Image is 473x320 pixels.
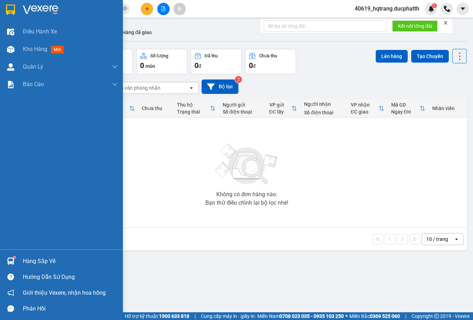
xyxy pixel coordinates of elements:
th: Toggle SortBy [388,99,429,118]
div: ĐC giao [351,109,379,115]
th: Toggle SortBy [173,99,219,118]
button: Số lượng0món [136,49,187,74]
span: copyright [434,314,439,319]
button: Kết nối tổng đài [392,20,438,32]
div: Phản hồi [23,303,118,314]
span: mới [51,46,64,53]
span: question-circle [7,274,14,280]
button: Bộ lọc [202,79,238,94]
button: Đã thu0đ [191,49,242,74]
span: Điều hành xe [23,27,57,36]
img: warehouse-icon [7,257,14,265]
th: Toggle SortBy [266,99,301,118]
span: Miền Bắc [349,312,400,320]
button: plus [141,3,153,15]
span: | [195,312,196,320]
span: 40619_hqtrang.ducphatth [349,4,425,13]
div: Chưa thu [142,105,170,111]
img: solution-icon [7,81,14,88]
div: ĐC lấy [269,109,292,115]
button: Chưa thu0đ [245,49,296,74]
img: phone-icon [444,6,450,12]
span: down [112,82,118,87]
span: đ [253,63,256,69]
span: Quản Lý [23,62,43,71]
div: Bạn thử điều chỉnh lại bộ lọc nhé! [205,200,288,206]
div: Người gửi [223,102,262,108]
div: Số điện thoại [223,109,262,115]
sup: 1 [13,256,15,258]
span: Hỗ trợ kỹ thuật: [125,312,189,320]
div: Chưa thu [259,53,277,58]
span: file-add [161,6,166,11]
img: logo-vxr [6,5,15,15]
div: Không có đơn hàng nào. [216,192,277,197]
img: warehouse-icon [7,28,14,36]
sup: 1 [432,3,437,8]
div: VP nhận [351,102,379,108]
span: 0 [140,61,144,70]
div: Đã thu [205,53,218,58]
button: aim [173,3,186,15]
span: Kết nối tổng đài [398,22,432,30]
div: Thu hộ [177,102,210,108]
span: close-circle [123,6,127,11]
svg: open [454,236,459,242]
div: 10 / trang [426,236,448,243]
span: notification [7,289,14,296]
div: Nhân viên [432,105,463,111]
span: aim [177,6,182,11]
button: Tạo Chuyến [411,50,449,63]
strong: 0708 023 035 - 0935 103 250 [280,313,344,319]
span: món [145,63,155,69]
span: close [443,20,448,25]
div: Người nhận [304,101,344,107]
div: Chọn văn phòng nhận [112,84,160,91]
img: warehouse-icon [7,46,14,53]
span: Báo cáo [23,80,44,89]
span: đ [198,63,201,69]
img: icon-new-feature [428,6,434,12]
span: Giới thiệu Vexere, nhận hoa hồng [23,288,106,297]
div: VP gửi [269,102,292,108]
div: Hàng sắp về [23,256,118,267]
button: Hàng đã giao [117,24,157,41]
input: Nhập số tổng đài [264,20,387,32]
span: close-circle [123,6,127,12]
div: Mã GD [391,102,420,108]
span: | [405,312,406,320]
span: message [7,305,14,312]
strong: 1900 633 818 [159,313,189,319]
sup: 2 [235,76,242,83]
div: Ngày ĐH [391,109,420,115]
span: Cung cấp máy in - giấy in: [201,312,256,320]
div: Số điện thoại [304,110,344,115]
strong: 0369 525 060 [370,313,400,319]
span: 0 [195,61,198,70]
button: file-add [157,3,170,15]
span: caret-down [460,6,466,12]
span: 1 [433,3,435,8]
span: plus [145,6,150,11]
div: Trạng thái [177,109,210,115]
span: ⚪️ [346,315,348,318]
img: warehouse-icon [7,63,14,71]
th: Toggle SortBy [347,99,388,118]
span: down [112,64,118,70]
span: Kho hàng [23,46,47,52]
div: Hướng dẫn sử dụng [23,272,118,282]
div: Số lượng [150,53,168,58]
span: Miền Nam [257,312,344,320]
button: caret-down [456,3,469,15]
button: Lên hàng [376,50,408,63]
svg: open [189,85,194,91]
span: 0 [249,61,253,70]
img: svg+xml;base64,PHN2ZyBjbGFzcz0ibGlzdC1wbHVnX19zdmciIHhtbG5zPSJodHRwOi8vd3d3LnczLm9yZy8yMDAwL3N2Zy... [212,140,282,189]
